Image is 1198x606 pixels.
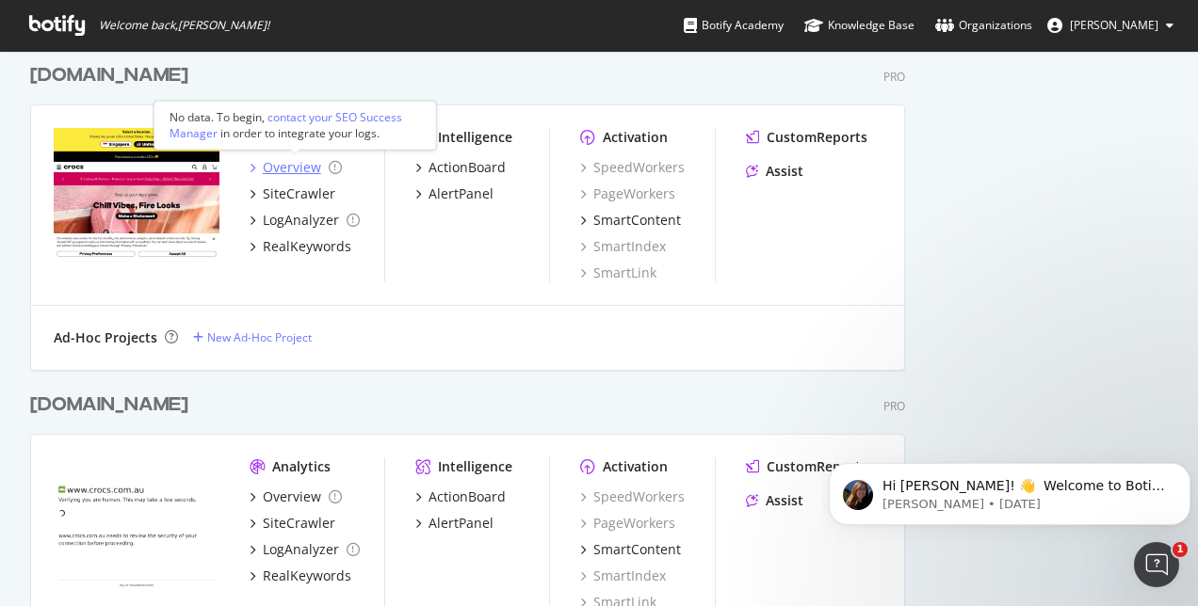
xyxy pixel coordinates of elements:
[1032,10,1189,40] button: [PERSON_NAME]
[883,69,905,85] div: Pro
[263,211,339,230] div: LogAnalyzer
[684,16,784,35] div: Botify Academy
[250,184,335,203] a: SiteCrawler
[250,514,335,533] a: SiteCrawler
[429,514,494,533] div: AlertPanel
[935,16,1032,35] div: Organizations
[30,62,188,89] div: [DOMAIN_NAME]
[746,162,803,181] a: Assist
[30,62,196,89] a: [DOMAIN_NAME]
[54,457,219,590] img: crocs.com.au
[250,487,342,506] a: Overview
[766,162,803,181] div: Assist
[804,16,915,35] div: Knowledge Base
[193,329,312,345] a: New Ad-Hoc Project
[415,487,506,506] a: ActionBoard
[263,540,339,559] div: LogAnalyzer
[580,263,656,282] a: SmartLink
[263,158,321,177] div: Overview
[415,514,494,533] a: AlertPanel
[54,328,157,347] div: Ad-Hoc Projects
[272,457,331,476] div: Analytics
[61,55,344,145] span: Hi [PERSON_NAME]! 👋 Welcome to Botify chat support! Have a question? Reply to this message and ou...
[766,491,803,510] div: Assist
[99,18,269,33] span: Welcome back, [PERSON_NAME] !
[429,487,506,506] div: ActionBoard
[250,566,351,585] a: RealKeywords
[250,237,351,256] a: RealKeywords
[1070,17,1158,33] span: Claire Lu
[580,158,685,177] a: SpeedWorkers
[30,391,196,419] a: [DOMAIN_NAME]
[767,128,867,147] div: CustomReports
[263,184,335,203] div: SiteCrawler
[580,211,681,230] a: SmartContent
[429,184,494,203] div: AlertPanel
[170,109,420,141] div: No data. To begin, in order to integrate your logs.
[61,72,346,89] p: Message from Laura, sent 9w ago
[821,423,1198,555] iframe: Intercom notifications message
[580,487,685,506] a: SpeedWorkers
[580,514,675,533] a: PageWorkers
[593,540,681,559] div: SmartContent
[415,184,494,203] a: AlertPanel
[170,109,402,141] div: contact your SEO Success Manager
[263,237,351,256] div: RealKeywords
[207,329,312,345] div: New Ad-Hoc Project
[580,237,666,256] a: SmartIndex
[54,128,219,261] img: crocs.com.sg
[746,457,867,476] a: CustomReports
[883,398,905,414] div: Pro
[263,487,321,506] div: Overview
[263,566,351,585] div: RealKeywords
[580,540,681,559] a: SmartContent
[1134,542,1179,587] iframe: Intercom live chat
[746,128,867,147] a: CustomReports
[30,391,188,419] div: [DOMAIN_NAME]
[415,158,506,177] a: ActionBoard
[263,514,335,533] div: SiteCrawler
[438,128,512,147] div: Intelligence
[1173,542,1188,557] span: 1
[746,491,803,510] a: Assist
[593,211,681,230] div: SmartContent
[250,540,360,559] a: LogAnalyzer
[250,158,342,177] a: Overview
[580,566,666,585] a: SmartIndex
[580,184,675,203] a: PageWorkers
[429,158,506,177] div: ActionBoard
[438,457,512,476] div: Intelligence
[767,457,867,476] div: CustomReports
[603,457,668,476] div: Activation
[603,128,668,147] div: Activation
[250,211,360,230] a: LogAnalyzer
